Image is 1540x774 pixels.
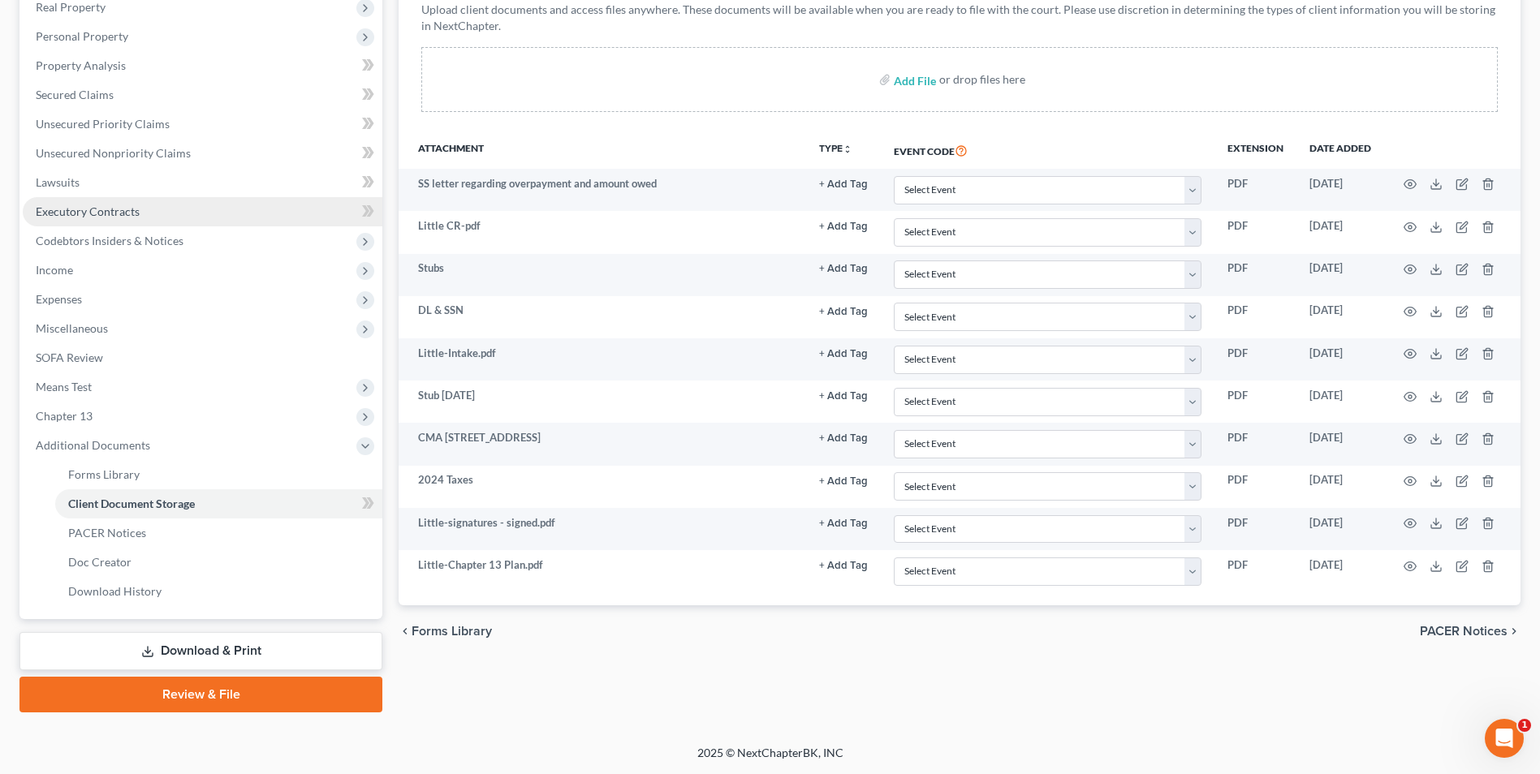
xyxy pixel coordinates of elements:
[412,625,492,638] span: Forms Library
[399,550,805,592] td: Little-Chapter 13 Plan.pdf
[1518,719,1531,732] span: 1
[68,526,146,540] span: PACER Notices
[23,139,382,168] a: Unsecured Nonpriority Claims
[819,430,868,445] a: + Add Tag
[23,80,382,110] a: Secured Claims
[399,338,805,381] td: Little-Intake.pdf
[421,2,1498,34] p: Upload client documents and access files anywhere. These documents will be available when you are...
[1214,296,1296,338] td: PDF
[819,476,868,487] button: + Add Tag
[819,218,868,234] a: + Add Tag
[399,423,805,465] td: CMA [STREET_ADDRESS]
[1296,296,1384,338] td: [DATE]
[1296,338,1384,381] td: [DATE]
[399,508,805,550] td: Little-signatures - signed.pdf
[68,555,132,569] span: Doc Creator
[36,234,183,247] span: Codebtors Insiders & Notices
[819,561,868,571] button: + Add Tag
[68,584,162,598] span: Download History
[819,179,868,190] button: + Add Tag
[819,515,868,531] a: + Add Tag
[23,343,382,372] a: SOFA Review
[1214,550,1296,592] td: PDF
[1296,423,1384,465] td: [DATE]
[1296,550,1384,592] td: [DATE]
[819,391,868,402] button: + Add Tag
[1296,508,1384,550] td: [DATE]
[1214,338,1296,381] td: PDF
[36,438,150,452] span: Additional Documents
[55,489,382,518] a: Client Document Storage
[1296,211,1384,253] td: [DATE]
[68,497,195,510] span: Client Document Storage
[36,117,170,131] span: Unsecured Priority Claims
[819,388,868,403] a: + Add Tag
[36,292,82,306] span: Expenses
[36,146,191,160] span: Unsecured Nonpriority Claims
[399,131,805,169] th: Attachment
[843,144,852,154] i: unfold_more
[1296,169,1384,211] td: [DATE]
[23,51,382,80] a: Property Analysis
[819,433,868,444] button: + Add Tag
[1214,169,1296,211] td: PDF
[36,204,140,218] span: Executory Contracts
[819,518,868,529] button: + Add Tag
[1296,466,1384,508] td: [DATE]
[1214,423,1296,465] td: PDF
[19,632,382,670] a: Download & Print
[36,58,126,72] span: Property Analysis
[1508,625,1521,638] i: chevron_right
[36,29,128,43] span: Personal Property
[36,380,92,393] span: Means Test
[819,307,868,317] button: + Add Tag
[36,263,73,277] span: Income
[23,110,382,139] a: Unsecured Priority Claims
[819,346,868,361] a: + Add Tag
[36,88,114,101] span: Secured Claims
[819,472,868,488] a: + Add Tag
[1296,254,1384,296] td: [DATE]
[819,264,868,274] button: + Add Tag
[55,548,382,577] a: Doc Creator
[399,466,805,508] td: 2024 Taxes
[1296,131,1384,169] th: Date added
[1420,625,1521,638] button: PACER Notices chevron_right
[1420,625,1508,638] span: PACER Notices
[36,409,93,423] span: Chapter 13
[399,296,805,338] td: DL & SSN
[1214,381,1296,423] td: PDF
[55,518,382,548] a: PACER Notices
[1214,131,1296,169] th: Extension
[399,625,412,638] i: chevron_left
[1214,211,1296,253] td: PDF
[881,131,1214,169] th: Event Code
[23,197,382,226] a: Executory Contracts
[36,350,103,364] span: SOFA Review
[399,169,805,211] td: SS letter regarding overpayment and amount owed
[399,254,805,296] td: Stubs
[819,260,868,276] a: + Add Tag
[36,175,80,189] span: Lawsuits
[19,677,382,712] a: Review & File
[308,745,1233,774] div: 2025 © NextChapterBK, INC
[1485,719,1524,758] iframe: Intercom live chat
[1214,254,1296,296] td: PDF
[399,625,492,638] button: chevron_left Forms Library
[1214,508,1296,550] td: PDF
[36,321,108,335] span: Miscellaneous
[939,71,1025,88] div: or drop files here
[819,221,868,232] button: + Add Tag
[1296,381,1384,423] td: [DATE]
[819,176,868,191] a: + Add Tag
[399,211,805,253] td: Little CR-pdf
[23,168,382,197] a: Lawsuits
[819,557,868,573] a: + Add Tag
[819,144,852,154] button: TYPEunfold_more
[1214,466,1296,508] td: PDF
[819,349,868,359] button: + Add Tag
[55,577,382,606] a: Download History
[819,303,868,318] a: + Add Tag
[68,467,140,481] span: Forms Library
[55,460,382,489] a: Forms Library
